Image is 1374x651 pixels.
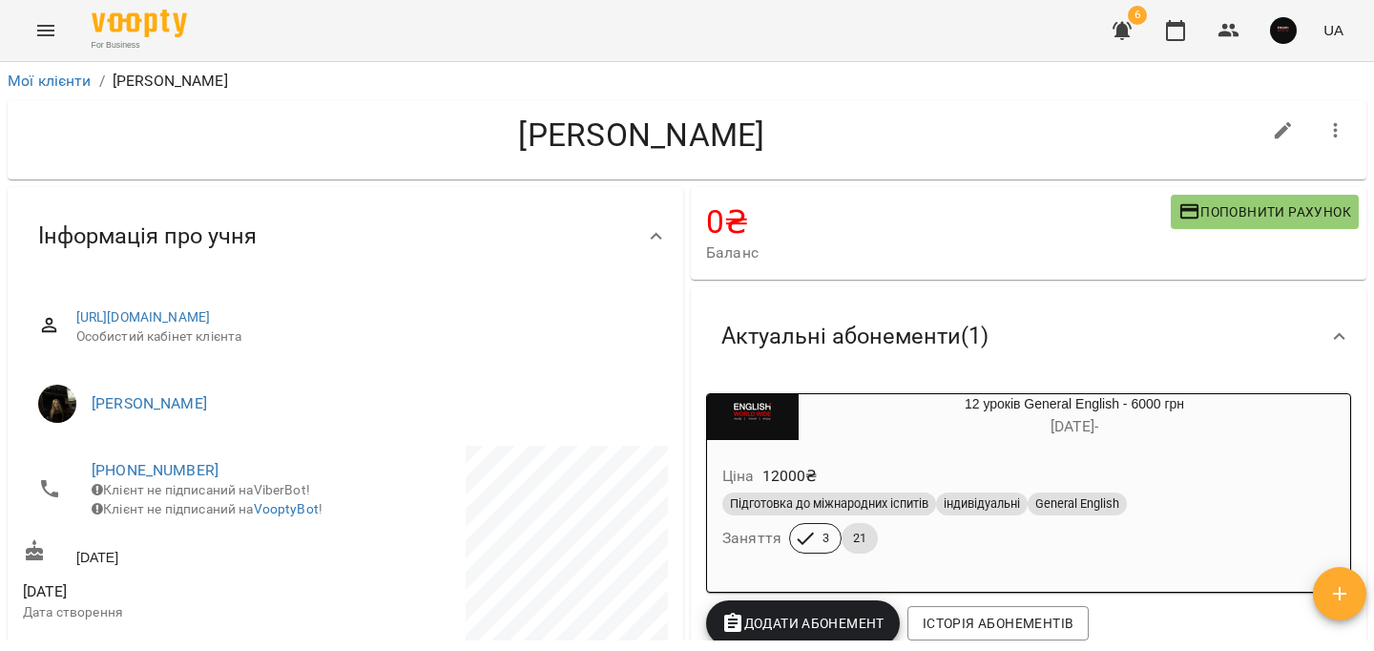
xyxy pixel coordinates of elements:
[923,612,1073,635] span: Історія абонементів
[76,309,211,325] a: [URL][DOMAIN_NAME]
[8,187,683,285] div: Інформація про учня
[92,39,187,52] span: For Business
[113,70,228,93] p: [PERSON_NAME]
[707,394,1350,577] button: 12 уроків General English - 6000 грн[DATE]- Ціна12000₴Підготовка до міжнародних іспитівіндивідуал...
[23,115,1260,155] h4: [PERSON_NAME]
[8,70,1366,93] nav: breadcrumb
[721,322,989,351] span: Актуальні абонементи ( 1 )
[799,394,1350,440] div: 12 уроків General English - 6000 грн
[936,495,1028,513] span: індивідуальні
[38,221,257,251] span: Інформація про учня
[92,501,323,516] span: Клієнт не підписаний на !
[1316,12,1351,48] button: UA
[1323,20,1343,40] span: UA
[706,202,1171,241] h4: 0 ₴
[8,72,92,90] a: Мої клієнти
[19,535,345,571] div: [DATE]
[762,465,818,488] p: 12000 ₴
[38,385,76,423] img: Глеб Христина Ігорівна
[706,600,900,646] button: Додати Абонемент
[23,580,342,603] span: [DATE]
[76,327,653,346] span: Особистий кабінет клієнта
[722,463,755,490] h6: Ціна
[707,394,799,440] div: 12 уроків General English - 6000 грн
[1270,17,1297,44] img: 5eed76f7bd5af536b626cea829a37ad3.jpg
[92,394,207,412] a: [PERSON_NAME]
[92,461,219,479] a: [PHONE_NUMBER]
[1128,6,1147,25] span: 6
[92,482,310,497] span: Клієнт не підписаний на ViberBot!
[691,287,1366,386] div: Актуальні абонементи(1)
[1051,417,1098,435] span: [DATE] -
[907,606,1089,640] button: Історія абонементів
[721,612,885,635] span: Додати Абонемент
[23,8,69,53] button: Menu
[23,603,342,622] p: Дата створення
[722,525,781,552] h6: Заняття
[92,10,187,37] img: Voopty Logo
[1178,200,1351,223] span: Поповнити рахунок
[99,70,105,93] li: /
[842,530,878,547] span: 21
[1171,195,1359,229] button: Поповнити рахунок
[1028,495,1127,513] span: General English
[811,530,841,547] span: 3
[706,241,1171,264] span: Баланс
[254,501,319,516] a: VooptyBot
[722,495,936,513] span: Підготовка до міжнародних іспитів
